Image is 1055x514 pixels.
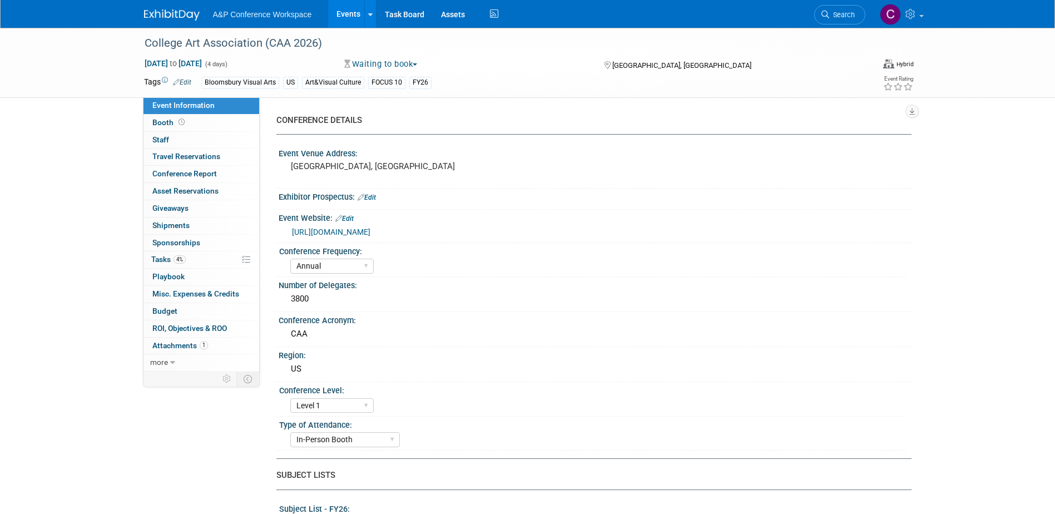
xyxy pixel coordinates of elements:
[152,118,187,127] span: Booth
[152,324,227,333] span: ROI, Objectives & ROO
[279,382,907,396] div: Conference Level:
[176,118,187,126] span: Booth not reserved yet
[143,303,259,320] a: Budget
[173,78,191,86] a: Edit
[368,77,405,88] div: FOCUS 10
[152,272,185,281] span: Playbook
[409,77,432,88] div: FY26
[143,149,259,165] a: Travel Reservations
[213,10,312,19] span: A&P Conference Workspace
[612,61,751,70] span: [GEOGRAPHIC_DATA], [GEOGRAPHIC_DATA]
[358,194,376,201] a: Edit
[814,5,865,24] a: Search
[335,215,354,223] a: Edit
[236,372,259,386] td: Toggle Event Tabs
[279,189,912,203] div: Exhibitor Prospectus:
[287,290,903,308] div: 3800
[152,341,208,350] span: Attachments
[143,320,259,337] a: ROI, Objectives & ROO
[279,243,907,257] div: Conference Frequency:
[144,58,202,68] span: [DATE] [DATE]
[291,161,530,171] pre: [GEOGRAPHIC_DATA], [GEOGRAPHIC_DATA]
[201,77,279,88] div: Bloomsbury Visual Arts
[152,204,189,212] span: Giveaways
[883,76,913,82] div: Event Rating
[152,307,177,315] span: Budget
[143,115,259,131] a: Booth
[152,238,200,247] span: Sponsorships
[152,101,215,110] span: Event Information
[883,58,914,69] div: Event Format
[143,338,259,354] a: Attachments1
[279,417,907,431] div: Type of Attendance:
[292,228,370,236] a: [URL][DOMAIN_NAME]
[276,115,903,126] div: CONFERENCE DETAILS
[152,221,190,230] span: Shipments
[143,235,259,251] a: Sponsorships
[279,312,912,326] div: Conference Acronym:
[800,58,914,75] div: Event Format
[279,347,912,361] div: Region:
[276,469,903,481] div: SUBJECT LISTS
[287,325,903,343] div: CAA
[279,210,912,224] div: Event Website:
[896,60,914,68] div: Hybrid
[302,77,364,88] div: Art&Visual Culture
[200,341,208,349] span: 1
[152,169,217,178] span: Conference Report
[279,277,912,291] div: Number of Delegates:
[287,360,903,378] div: US
[150,358,168,367] span: more
[883,60,894,68] img: Format-Hybrid.png
[152,186,219,195] span: Asset Reservations
[141,33,849,53] div: College Art Association (CAA 2026)
[144,76,191,89] td: Tags
[143,218,259,234] a: Shipments
[143,251,259,268] a: Tasks4%
[204,61,227,68] span: (4 days)
[143,286,259,303] a: Misc. Expenses & Credits
[143,166,259,182] a: Conference Report
[143,183,259,200] a: Asset Reservations
[340,58,422,70] button: Waiting to book
[283,77,298,88] div: US
[143,132,259,149] a: Staff
[174,255,186,264] span: 4%
[829,11,855,19] span: Search
[143,200,259,217] a: Giveaways
[152,135,169,144] span: Staff
[143,354,259,371] a: more
[151,255,186,264] span: Tasks
[143,269,259,285] a: Playbook
[143,97,259,114] a: Event Information
[152,152,220,161] span: Travel Reservations
[217,372,237,386] td: Personalize Event Tab Strip
[279,145,912,159] div: Event Venue Address:
[168,59,179,68] span: to
[880,4,901,25] img: Carrlee Craig
[152,289,239,298] span: Misc. Expenses & Credits
[144,9,200,21] img: ExhibitDay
